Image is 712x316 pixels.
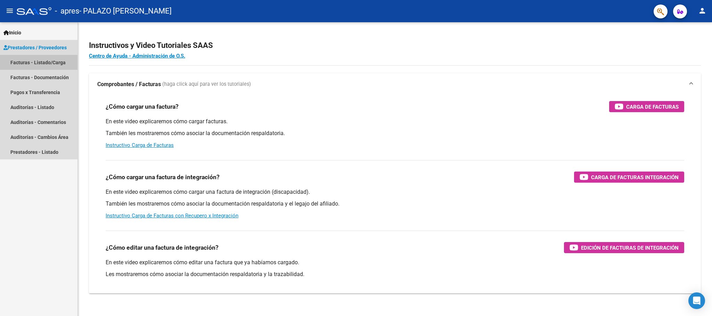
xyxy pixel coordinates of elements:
[89,53,185,59] a: Centro de Ayuda - Administración de O.S.
[3,29,21,36] span: Inicio
[106,188,684,196] p: En este video explicaremos cómo cargar una factura de integración (discapacidad).
[688,292,705,309] div: Open Intercom Messenger
[3,44,67,51] span: Prestadores / Proveedores
[106,259,684,266] p: En este video explicaremos cómo editar una factura que ya habíamos cargado.
[106,118,684,125] p: En este video explicaremos cómo cargar facturas.
[106,102,179,111] h3: ¿Cómo cargar una factura?
[6,7,14,15] mat-icon: menu
[89,39,701,52] h2: Instructivos y Video Tutoriales SAAS
[106,142,174,148] a: Instructivo Carga de Facturas
[626,102,679,111] span: Carga de Facturas
[581,243,679,252] span: Edición de Facturas de integración
[162,81,251,88] span: (haga click aquí para ver los tutoriales)
[89,73,701,95] mat-expansion-panel-header: Comprobantes / Facturas (haga click aquí para ver los tutoriales)
[55,3,79,19] span: - apres
[106,213,238,219] a: Instructivo Carga de Facturas con Recupero x Integración
[106,200,684,208] p: También les mostraremos cómo asociar la documentación respaldatoria y el legajo del afiliado.
[106,243,219,252] h3: ¿Cómo editar una factura de integración?
[564,242,684,253] button: Edición de Facturas de integración
[609,101,684,112] button: Carga de Facturas
[698,7,706,15] mat-icon: person
[106,172,220,182] h3: ¿Cómo cargar una factura de integración?
[591,173,679,182] span: Carga de Facturas Integración
[106,271,684,278] p: Les mostraremos cómo asociar la documentación respaldatoria y la trazabilidad.
[106,130,684,137] p: También les mostraremos cómo asociar la documentación respaldatoria.
[97,81,161,88] strong: Comprobantes / Facturas
[89,95,701,293] div: Comprobantes / Facturas (haga click aquí para ver los tutoriales)
[79,3,172,19] span: - PALAZO [PERSON_NAME]
[574,172,684,183] button: Carga de Facturas Integración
